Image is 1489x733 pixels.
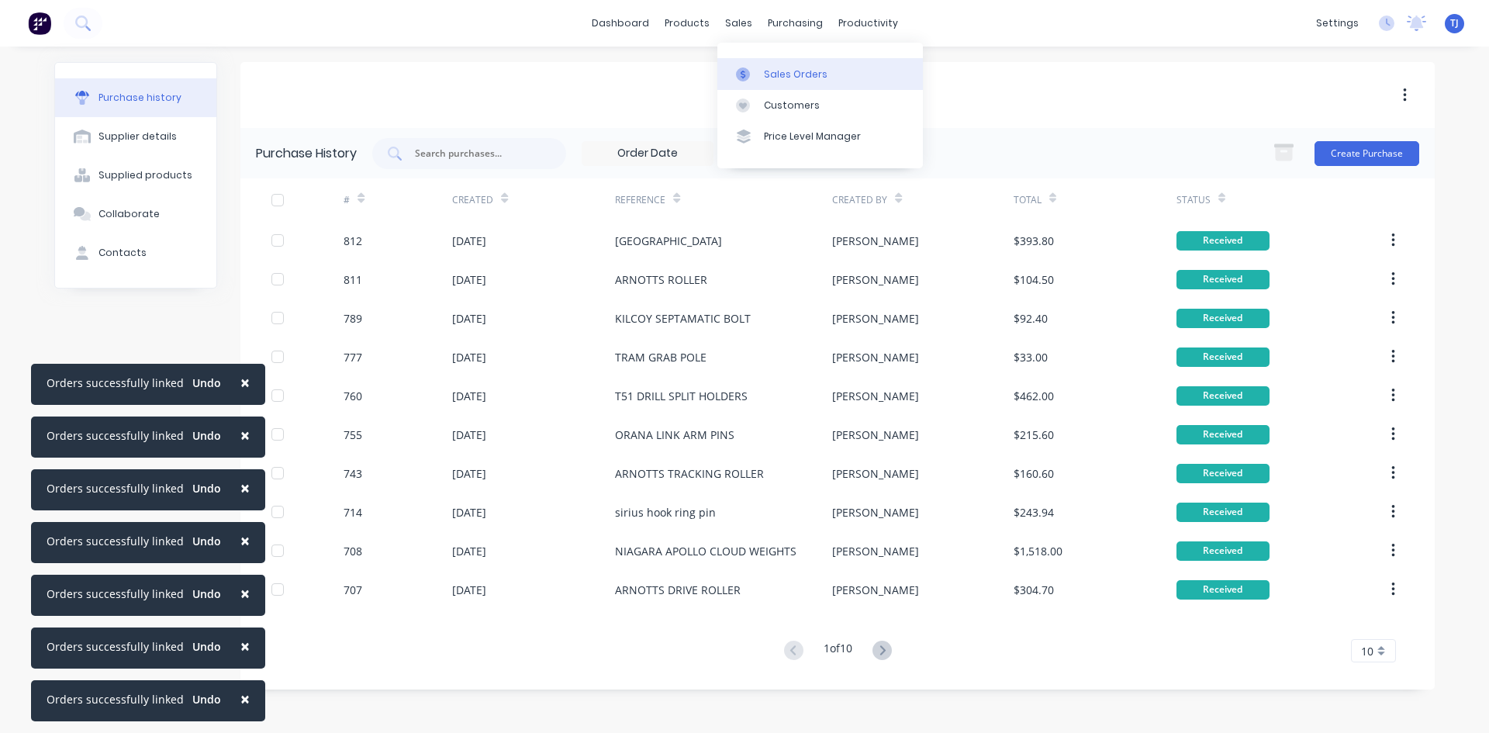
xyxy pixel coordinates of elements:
[413,146,542,161] input: Search purchases...
[1176,231,1270,251] div: Received
[344,388,362,404] div: 760
[184,424,230,448] button: Undo
[98,130,177,143] div: Supplier details
[98,91,181,105] div: Purchase history
[240,372,250,393] span: ×
[832,233,919,249] div: [PERSON_NAME]
[240,424,250,446] span: ×
[344,271,362,288] div: 811
[832,271,919,288] div: [PERSON_NAME]
[344,310,362,327] div: 789
[615,543,796,559] div: NIAGARA APOLLO CLOUD WEIGHTS
[760,12,831,35] div: purchasing
[832,465,919,482] div: [PERSON_NAME]
[615,271,707,288] div: ARNOTTS ROLLER
[615,193,665,207] div: Reference
[584,12,657,35] a: dashboard
[452,504,486,520] div: [DATE]
[344,427,362,443] div: 755
[344,193,350,207] div: #
[184,477,230,500] button: Undo
[717,58,923,89] a: Sales Orders
[1014,388,1054,404] div: $462.00
[240,530,250,551] span: ×
[1361,643,1373,659] span: 10
[831,12,906,35] div: productivity
[225,469,265,507] button: Close
[832,388,919,404] div: [PERSON_NAME]
[1176,503,1270,522] div: Received
[452,543,486,559] div: [DATE]
[832,349,919,365] div: [PERSON_NAME]
[1315,141,1419,166] button: Create Purchase
[1014,310,1048,327] div: $92.40
[1014,504,1054,520] div: $243.94
[225,628,265,665] button: Close
[225,364,265,401] button: Close
[184,635,230,659] button: Undo
[225,522,265,559] button: Close
[1014,233,1054,249] div: $393.80
[615,388,748,404] div: T51 DRILL SPLIT HOLDERS
[240,477,250,499] span: ×
[47,533,184,549] div: Orders successfully linked
[225,575,265,612] button: Close
[1176,193,1211,207] div: Status
[344,582,362,598] div: 707
[452,427,486,443] div: [DATE]
[832,310,919,327] div: [PERSON_NAME]
[1450,16,1459,30] span: TJ
[452,233,486,249] div: [DATE]
[1176,386,1270,406] div: Received
[344,465,362,482] div: 743
[717,90,923,121] a: Customers
[55,156,216,195] button: Supplied products
[47,375,184,391] div: Orders successfully linked
[55,195,216,233] button: Collaborate
[240,635,250,657] span: ×
[55,78,216,117] button: Purchase history
[344,233,362,249] div: 812
[98,168,192,182] div: Supplied products
[1308,12,1366,35] div: settings
[28,12,51,35] img: Factory
[1176,270,1270,289] div: Received
[1014,582,1054,598] div: $304.70
[47,586,184,602] div: Orders successfully linked
[1014,543,1062,559] div: $1,518.00
[184,372,230,395] button: Undo
[1014,465,1054,482] div: $160.60
[1176,425,1270,444] div: Received
[582,142,713,165] input: Order Date
[452,465,486,482] div: [DATE]
[452,310,486,327] div: [DATE]
[1014,427,1054,443] div: $215.60
[615,504,716,520] div: sirius hook ring pin
[717,12,760,35] div: sales
[184,583,230,606] button: Undo
[832,543,919,559] div: [PERSON_NAME]
[615,233,722,249] div: [GEOGRAPHIC_DATA]
[452,271,486,288] div: [DATE]
[1176,580,1270,600] div: Received
[240,583,250,604] span: ×
[1176,464,1270,483] div: Received
[615,465,764,482] div: ARNOTTS TRACKING ROLLER
[344,504,362,520] div: 714
[832,504,919,520] div: [PERSON_NAME]
[55,117,216,156] button: Supplier details
[452,193,493,207] div: Created
[55,233,216,272] button: Contacts
[47,691,184,707] div: Orders successfully linked
[344,349,362,365] div: 777
[615,582,741,598] div: ARNOTTS DRIVE ROLLER
[256,144,357,163] div: Purchase History
[764,67,827,81] div: Sales Orders
[615,427,734,443] div: ORANA LINK ARM PINS
[47,638,184,655] div: Orders successfully linked
[184,688,230,711] button: Undo
[184,530,230,553] button: Undo
[1014,193,1042,207] div: Total
[764,130,861,143] div: Price Level Manager
[764,99,820,112] div: Customers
